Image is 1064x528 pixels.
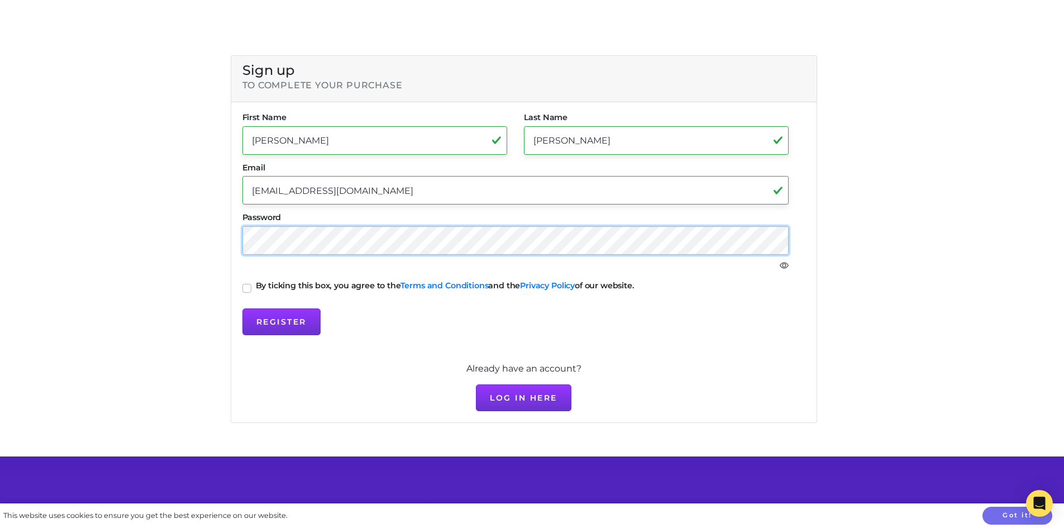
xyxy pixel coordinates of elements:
svg: eye [780,261,789,270]
h6: to complete your purchase [242,80,805,91]
label: Last Name [524,113,789,121]
label: First Name [242,113,507,121]
a: Privacy Policy [520,280,575,291]
div: Open Intercom Messenger [1026,490,1053,517]
label: Password [242,213,789,221]
p: Already have an account? [242,362,805,375]
button: Register [242,308,321,335]
label: By ticking this box, you agree to the and the of our website. [256,282,634,289]
div: This website uses cookies to ensure you get the best experience on our website. [3,510,288,521]
label: Email [242,164,789,172]
a: Log in here [476,384,571,411]
button: Got it! [982,507,1052,525]
a: Terms and Conditions [400,280,489,291]
h4: Sign up [242,63,805,79]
